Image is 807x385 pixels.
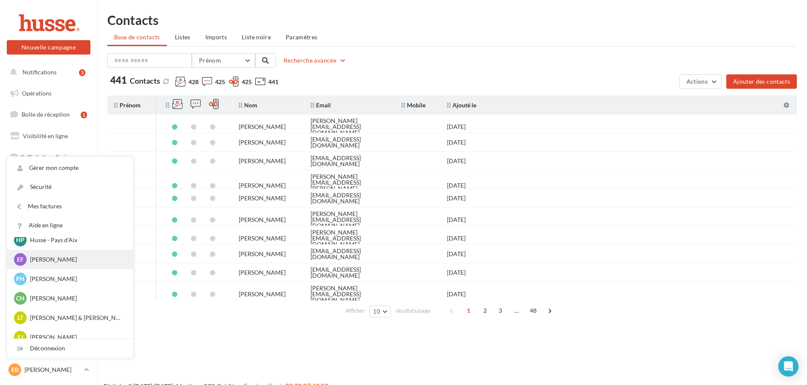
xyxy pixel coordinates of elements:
[447,195,466,201] div: [DATE]
[478,304,492,317] span: 2
[22,111,70,118] span: Boîte de réception
[311,174,388,197] div: [PERSON_NAME][EMAIL_ADDRESS][PERSON_NAME][DOMAIN_NAME]
[30,236,123,244] p: Husse - Pays d'Aix
[79,69,85,76] div: 3
[7,216,133,235] a: Aide en ligne
[239,291,286,297] div: [PERSON_NAME]
[114,101,141,109] span: Prénom
[5,63,89,81] button: Notifications 3
[239,217,286,223] div: [PERSON_NAME]
[30,314,123,322] p: [PERSON_NAME] & [PERSON_NAME]
[510,304,523,317] span: ...
[311,211,388,229] div: [PERSON_NAME][EMAIL_ADDRESS][DOMAIN_NAME]
[311,118,388,136] div: [PERSON_NAME][EMAIL_ADDRESS][DOMAIN_NAME]
[239,124,286,130] div: [PERSON_NAME]
[447,124,466,130] div: [DATE]
[447,291,466,297] div: [DATE]
[311,192,388,204] div: [EMAIL_ADDRESS][DOMAIN_NAME]
[447,139,466,145] div: [DATE]
[239,158,286,164] div: [PERSON_NAME]
[239,195,286,201] div: [PERSON_NAME]
[526,304,540,317] span: 48
[16,294,25,303] span: CH
[188,78,199,86] span: 428
[462,304,475,317] span: 1
[16,236,25,244] span: HP
[5,148,92,166] a: Sollicitation d'avis
[23,132,68,139] span: Visibilité en ligne
[192,53,255,68] button: Prénom
[311,248,388,260] div: [EMAIL_ADDRESS][DOMAIN_NAME]
[373,308,380,315] span: 10
[22,68,57,76] span: Notifications
[199,57,221,64] span: Prénom
[239,101,257,109] span: Nom
[17,255,24,264] span: EF
[447,235,466,241] div: [DATE]
[311,101,331,109] span: Email
[16,275,25,283] span: PH
[110,76,127,85] span: 441
[5,105,92,123] a: Boîte de réception1
[447,158,466,164] div: [DATE]
[447,270,466,276] div: [DATE]
[17,314,23,322] span: Lt
[5,253,92,271] a: Calendrier
[7,339,133,358] div: Déconnexion
[7,362,90,378] a: EB [PERSON_NAME]
[5,211,92,229] a: Contacts
[268,78,278,86] span: 441
[7,197,133,216] a: Mes factures
[447,217,466,223] div: [DATE]
[286,33,318,41] span: Paramètres
[280,55,350,66] button: Recherche avancée
[311,155,388,167] div: [EMAIL_ADDRESS][DOMAIN_NAME]
[401,101,425,109] span: Mobile
[239,139,286,145] div: [PERSON_NAME]
[369,306,391,317] button: 10
[726,74,797,89] button: Ajouter des contacts
[22,90,52,97] span: Opérations
[778,356,799,377] div: Open Intercom Messenger
[7,158,133,177] a: Gérer mon compte
[175,33,191,41] span: Listes
[5,85,92,102] a: Opérations
[242,33,271,41] span: Liste noire
[17,333,23,341] span: Sj
[11,366,19,374] span: EB
[30,294,123,303] p: [PERSON_NAME]
[205,33,227,41] span: Imports
[239,251,286,257] div: [PERSON_NAME]
[25,366,81,374] p: [PERSON_NAME]
[239,270,286,276] div: [PERSON_NAME]
[687,78,708,85] span: Actions
[346,307,365,315] span: Afficher
[447,251,466,257] div: [DATE]
[5,127,92,145] a: Visibilité en ligne
[107,14,797,26] h1: Contacts
[30,255,123,264] p: [PERSON_NAME]
[395,307,431,315] span: résultats/page
[81,112,87,118] div: 1
[447,101,476,109] span: Ajouté le
[239,235,286,241] div: [PERSON_NAME]
[447,183,466,188] div: [DATE]
[215,78,225,86] span: 425
[5,232,92,250] a: Médiathèque
[493,304,507,317] span: 3
[311,229,388,247] div: [PERSON_NAME][EMAIL_ADDRESS][DOMAIN_NAME]
[311,267,388,279] div: [EMAIL_ADDRESS][DOMAIN_NAME]
[130,76,160,85] span: Contacts
[7,177,133,197] a: Sécurité
[679,74,722,89] button: Actions
[21,153,69,160] span: Sollicitation d'avis
[239,183,286,188] div: [PERSON_NAME]
[30,333,123,341] p: [PERSON_NAME]
[5,169,92,187] a: SMS unitaire
[311,137,388,148] div: [EMAIL_ADDRESS][DOMAIN_NAME]
[242,78,252,86] span: 425
[311,285,388,303] div: [PERSON_NAME][EMAIL_ADDRESS][DOMAIN_NAME]
[5,190,92,208] a: Campagnes
[7,40,90,55] button: Nouvelle campagne
[30,275,123,283] p: [PERSON_NAME]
